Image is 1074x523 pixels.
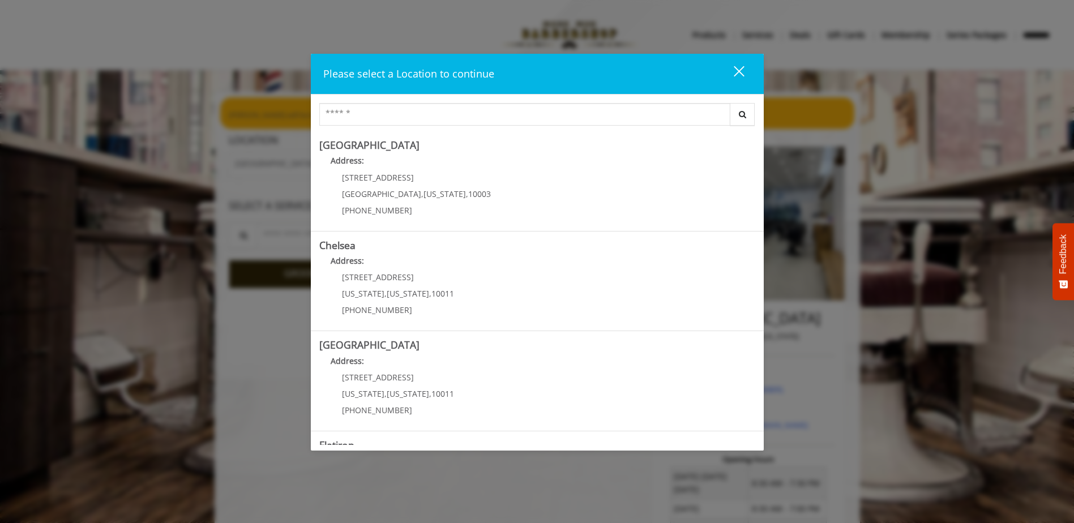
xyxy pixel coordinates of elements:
[342,372,414,383] span: [STREET_ADDRESS]
[468,188,491,199] span: 10003
[384,388,387,399] span: ,
[421,188,423,199] span: ,
[319,438,354,452] b: Flatiron
[331,255,364,266] b: Address:
[323,67,494,80] span: Please select a Location to continue
[331,355,364,366] b: Address:
[466,188,468,199] span: ,
[736,110,749,118] i: Search button
[331,155,364,166] b: Address:
[342,188,421,199] span: [GEOGRAPHIC_DATA]
[429,388,431,399] span: ,
[721,65,743,82] div: close dialog
[423,188,466,199] span: [US_STATE]
[431,288,454,299] span: 10011
[319,103,730,126] input: Search Center
[342,172,414,183] span: [STREET_ADDRESS]
[387,388,429,399] span: [US_STATE]
[387,288,429,299] span: [US_STATE]
[1052,223,1074,300] button: Feedback - Show survey
[384,288,387,299] span: ,
[429,288,431,299] span: ,
[1058,234,1068,274] span: Feedback
[342,288,384,299] span: [US_STATE]
[431,388,454,399] span: 10011
[319,338,420,351] b: [GEOGRAPHIC_DATA]
[342,205,412,216] span: [PHONE_NUMBER]
[319,103,755,131] div: Center Select
[342,405,412,415] span: [PHONE_NUMBER]
[342,305,412,315] span: [PHONE_NUMBER]
[342,388,384,399] span: [US_STATE]
[319,238,356,252] b: Chelsea
[319,138,420,152] b: [GEOGRAPHIC_DATA]
[342,272,414,282] span: [STREET_ADDRESS]
[713,62,751,85] button: close dialog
